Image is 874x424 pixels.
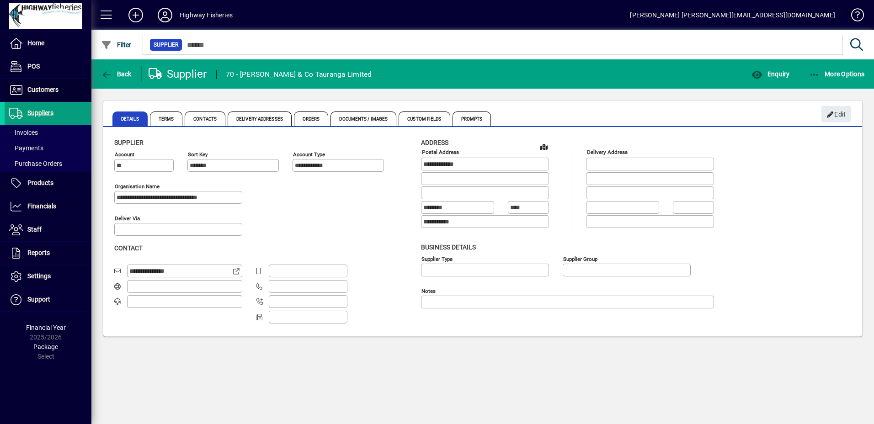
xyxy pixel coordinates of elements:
mat-label: Account [115,151,134,158]
span: Reports [27,249,50,256]
mat-label: Supplier type [421,255,453,262]
div: Highway Fisheries [180,8,233,22]
mat-label: Account Type [293,151,325,158]
a: Staff [5,218,91,241]
span: Orders [294,111,329,126]
button: Profile [150,7,180,23]
div: [PERSON_NAME] [PERSON_NAME][EMAIL_ADDRESS][DOMAIN_NAME] [630,8,835,22]
button: More Options [807,66,867,82]
span: Suppliers [27,109,53,117]
span: Support [27,296,50,303]
span: More Options [809,70,865,78]
span: Products [27,179,53,186]
span: Payments [9,144,43,152]
button: Back [99,66,134,82]
a: Reports [5,242,91,265]
span: Terms [150,111,183,126]
span: Prompts [453,111,491,126]
span: Home [27,39,44,47]
span: Supplier [154,40,178,49]
a: Knowledge Base [844,2,863,32]
span: Contacts [185,111,225,126]
a: Support [5,288,91,311]
span: Contact [114,244,143,252]
span: Documents / Images [330,111,396,126]
mat-label: Sort key [188,151,208,158]
a: Products [5,172,91,195]
span: Invoices [9,129,38,136]
a: View on map [537,139,551,154]
span: Financials [27,202,56,210]
mat-label: Organisation name [115,183,160,190]
a: POS [5,55,91,78]
button: Filter [99,37,134,53]
div: Supplier [149,67,207,81]
a: Invoices [5,125,91,140]
span: Custom Fields [399,111,450,126]
mat-label: Supplier group [563,255,597,262]
button: Add [121,7,150,23]
a: Settings [5,265,91,288]
span: Back [101,70,132,78]
span: Settings [27,272,51,280]
span: Enquiry [751,70,789,78]
span: Package [33,343,58,350]
mat-label: Deliver via [115,215,140,222]
span: Purchase Orders [9,160,62,167]
a: Financials [5,195,91,218]
span: Business details [421,244,476,251]
span: Address [421,139,448,146]
span: POS [27,63,40,70]
span: Edit [826,107,846,122]
app-page-header-button: Back [91,66,142,82]
mat-label: Notes [421,287,436,294]
button: Edit [821,106,851,122]
a: Customers [5,79,91,101]
div: 70 - [PERSON_NAME] & Co Tauranga Limited [226,67,372,82]
span: Staff [27,226,42,233]
span: Supplier [114,139,144,146]
a: Payments [5,140,91,156]
a: Purchase Orders [5,156,91,171]
span: Details [112,111,148,126]
span: Delivery Addresses [228,111,292,126]
button: Enquiry [749,66,792,82]
span: Filter [101,41,132,48]
span: Financial Year [26,324,66,331]
span: Customers [27,86,59,93]
a: Home [5,32,91,55]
